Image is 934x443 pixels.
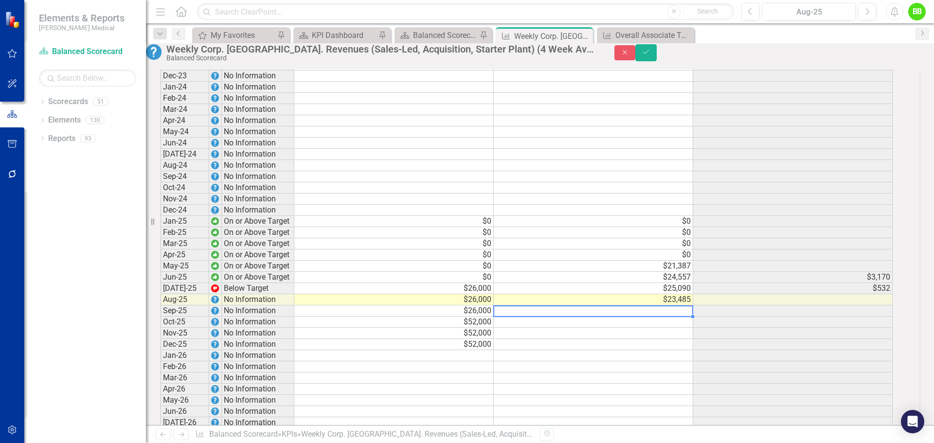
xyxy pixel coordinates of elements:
td: Apr-24 [161,115,209,126]
img: EPrye+mTK9pvt+TU27aWpTKctATH3YPfOpp6JwpcOnVRu8ICjoSzQQ4ga9ifFOM3l6IArfXMrAt88bUovrqVHL8P7rjhUPFG0... [211,195,219,203]
td: Dec-25 [161,339,209,350]
td: Jun-25 [161,272,209,283]
td: No Information [222,361,294,372]
td: No Information [222,149,294,160]
td: Sep-24 [161,171,209,182]
td: No Information [222,194,294,205]
td: $26,000 [294,294,494,305]
div: Open Intercom Messenger [901,410,924,433]
img: EPrye+mTK9pvt+TU27aWpTKctATH3YPfOpp6JwpcOnVRu8ICjoSzQQ4ga9ifFOM3l6IArfXMrAt88bUovrqVHL8P7rjhUPFG0... [211,173,219,180]
td: No Information [222,328,294,339]
td: No Information [222,395,294,406]
td: On or Above Target [222,238,294,249]
td: No Information [222,317,294,328]
img: EPrye+mTK9pvt+TU27aWpTKctATH3YPfOpp6JwpcOnVRu8ICjoSzQQ4ga9ifFOM3l6IArfXMrAt88bUovrqVHL8P7rjhUPFG0... [211,161,219,169]
td: $0 [294,227,494,238]
img: No Information [146,44,162,60]
td: No Information [222,93,294,104]
button: Aug-25 [762,3,856,20]
td: Mar-26 [161,372,209,384]
td: Feb-26 [161,361,209,372]
td: Jan-26 [161,350,209,361]
td: No Information [222,406,294,417]
img: wc+mapt77TOUwAAAABJRU5ErkJggg== [211,251,219,259]
img: EPrye+mTK9pvt+TU27aWpTKctATH3YPfOpp6JwpcOnVRu8ICjoSzQQ4ga9ifFOM3l6IArfXMrAt88bUovrqVHL8P7rjhUPFG0... [211,72,219,80]
img: EPrye+mTK9pvt+TU27aWpTKctATH3YPfOpp6JwpcOnVRu8ICjoSzQQ4ga9ifFOM3l6IArfXMrAt88bUovrqVHL8P7rjhUPFG0... [211,408,219,415]
td: No Information [222,82,294,93]
td: [DATE]-24 [161,149,209,160]
div: KPI Dashboard [312,29,376,41]
img: EPrye+mTK9pvt+TU27aWpTKctATH3YPfOpp6JwpcOnVRu8ICjoSzQQ4ga9ifFOM3l6IArfXMrAt88bUovrqVHL8P7rjhUPFG0... [211,139,219,147]
td: No Information [222,115,294,126]
td: Dec-24 [161,205,209,216]
td: No Information [222,205,294,216]
td: On or Above Target [222,227,294,238]
td: No Information [222,339,294,350]
a: Balanced Scorecard [39,46,136,57]
td: Mar-24 [161,104,209,115]
img: EPrye+mTK9pvt+TU27aWpTKctATH3YPfOpp6JwpcOnVRu8ICjoSzQQ4ga9ifFOM3l6IArfXMrAt88bUovrqVHL8P7rjhUPFG0... [211,206,219,214]
img: wc+mapt77TOUwAAAABJRU5ErkJggg== [211,273,219,281]
div: 51 [93,98,108,106]
td: $0 [294,238,494,249]
td: No Information [222,384,294,395]
img: EPrye+mTK9pvt+TU27aWpTKctATH3YPfOpp6JwpcOnVRu8ICjoSzQQ4ga9ifFOM3l6IArfXMrAt88bUovrqVHL8P7rjhUPFG0... [211,340,219,348]
td: $52,000 [294,339,494,350]
td: $52,000 [294,328,494,339]
img: EPrye+mTK9pvt+TU27aWpTKctATH3YPfOpp6JwpcOnVRu8ICjoSzQQ4ga9ifFOM3l6IArfXMrAt88bUovrqVHL8P7rjhUPFG0... [211,117,219,124]
div: Overall Associate Turnover (Rolling 12 Mos.) [615,29,692,41]
td: No Information [222,71,294,82]
td: No Information [222,372,294,384]
div: Aug-25 [766,6,852,18]
td: Oct-24 [161,182,209,194]
td: Dec-23 [161,71,209,82]
img: wc+mapt77TOUwAAAABJRU5ErkJggg== [211,217,219,225]
img: EPrye+mTK9pvt+TU27aWpTKctATH3YPfOpp6JwpcOnVRu8ICjoSzQQ4ga9ifFOM3l6IArfXMrAt88bUovrqVHL8P7rjhUPFG0... [211,307,219,315]
td: No Information [222,294,294,305]
img: EPrye+mTK9pvt+TU27aWpTKctATH3YPfOpp6JwpcOnVRu8ICjoSzQQ4ga9ifFOM3l6IArfXMrAt88bUovrqVHL8P7rjhUPFG0... [211,296,219,303]
img: EPrye+mTK9pvt+TU27aWpTKctATH3YPfOpp6JwpcOnVRu8ICjoSzQQ4ga9ifFOM3l6IArfXMrAt88bUovrqVHL8P7rjhUPFG0... [211,385,219,393]
td: $23,485 [494,294,693,305]
td: Mar-25 [161,238,209,249]
td: Jan-24 [161,82,209,93]
td: No Information [222,305,294,317]
span: Search [697,7,718,15]
td: [DATE]-25 [161,283,209,294]
td: No Information [222,350,294,361]
img: EPrye+mTK9pvt+TU27aWpTKctATH3YPfOpp6JwpcOnVRu8ICjoSzQQ4ga9ifFOM3l6IArfXMrAt88bUovrqVHL8P7rjhUPFG0... [211,419,219,426]
div: 93 [80,134,96,142]
img: wc+mapt77TOUwAAAABJRU5ErkJggg== [211,262,219,270]
img: EPrye+mTK9pvt+TU27aWpTKctATH3YPfOpp6JwpcOnVRu8ICjoSzQQ4ga9ifFOM3l6IArfXMrAt88bUovrqVHL8P7rjhUPFG0... [211,150,219,158]
a: KPI Dashboard [296,29,376,41]
td: $3,170 [693,272,893,283]
img: EPrye+mTK9pvt+TU27aWpTKctATH3YPfOpp6JwpcOnVRu8ICjoSzQQ4ga9ifFOM3l6IArfXMrAt88bUovrqVHL8P7rjhUPFG0... [211,106,219,113]
td: Jun-26 [161,406,209,417]
td: Nov-24 [161,194,209,205]
td: May-24 [161,126,209,138]
td: No Information [222,126,294,138]
a: Scorecards [48,96,88,107]
div: Balanced Scorecard [166,54,595,62]
td: $21,387 [494,261,693,272]
div: » » [195,429,533,440]
button: Search [683,5,732,18]
td: Feb-25 [161,227,209,238]
img: EPrye+mTK9pvt+TU27aWpTKctATH3YPfOpp6JwpcOnVRu8ICjoSzQQ4ga9ifFOM3l6IArfXMrAt88bUovrqVHL8P7rjhUPFG0... [211,374,219,382]
td: $0 [494,216,693,227]
img: EPrye+mTK9pvt+TU27aWpTKctATH3YPfOpp6JwpcOnVRu8ICjoSzQQ4ga9ifFOM3l6IArfXMrAt88bUovrqVHL8P7rjhUPFG0... [211,329,219,337]
a: Reports [48,133,75,144]
td: On or Above Target [222,249,294,261]
img: EPrye+mTK9pvt+TU27aWpTKctATH3YPfOpp6JwpcOnVRu8ICjoSzQQ4ga9ifFOM3l6IArfXMrAt88bUovrqVHL8P7rjhUPFG0... [211,94,219,102]
td: May-25 [161,261,209,272]
td: No Information [222,182,294,194]
td: On or Above Target [222,261,294,272]
td: Jan-25 [161,216,209,227]
td: $0 [294,261,494,272]
div: Weekly Corp. [GEOGRAPHIC_DATA]. Revenues (Sales-Led, Acquisition, Starter Plant) (4 Week Average) [301,429,648,439]
span: Elements & Reports [39,12,125,24]
button: BB [908,3,926,20]
td: Apr-26 [161,384,209,395]
img: wc+mapt77TOUwAAAABJRU5ErkJggg== [211,229,219,236]
td: No Information [222,171,294,182]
